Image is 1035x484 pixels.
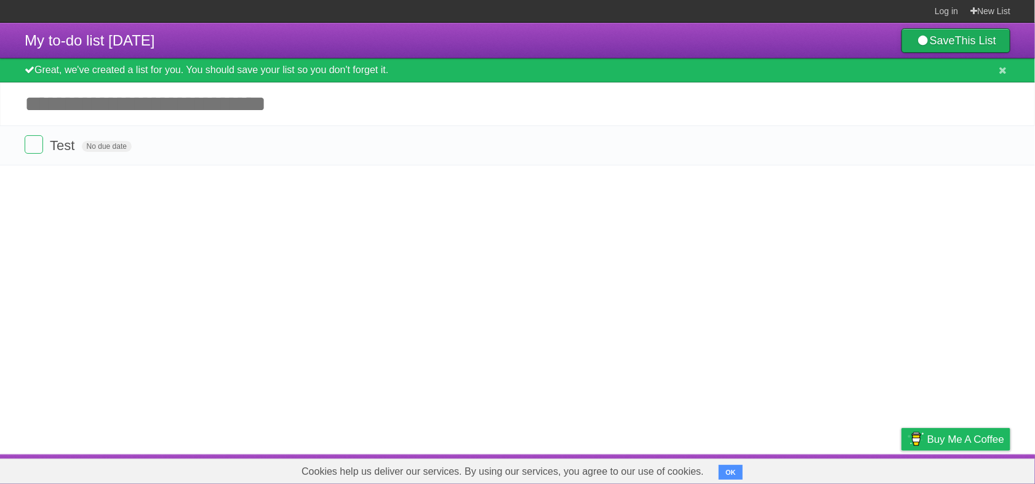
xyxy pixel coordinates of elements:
[901,28,1010,53] a: SaveThis List
[719,465,743,480] button: OK
[289,459,716,484] span: Cookies help us deliver our services. By using our services, you agree to our use of cookies.
[885,458,917,481] a: Privacy
[50,138,78,153] span: Test
[25,32,155,49] span: My to-do list [DATE]
[927,429,1004,450] span: Buy me a coffee
[82,141,132,152] span: No due date
[901,428,1010,451] a: Buy me a coffee
[844,458,871,481] a: Terms
[778,458,828,481] a: Developers
[955,34,996,47] b: This List
[933,458,1010,481] a: Suggest a feature
[908,429,924,450] img: Buy me a coffee
[738,458,764,481] a: About
[25,135,43,154] label: Done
